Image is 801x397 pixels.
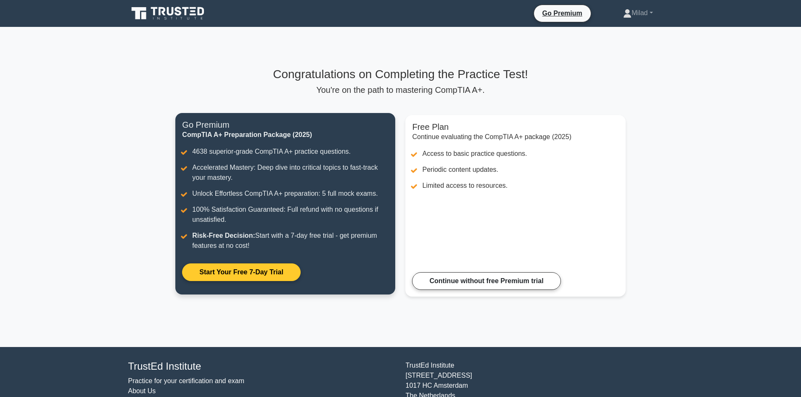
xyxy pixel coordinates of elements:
[603,5,673,21] a: Milad
[128,377,245,384] a: Practice for your certification and exam
[182,263,300,281] a: Start Your Free 7-Day Trial
[128,360,396,373] h4: TrustEd Institute
[128,387,156,394] a: About Us
[175,67,625,82] h3: Congratulations on Completing the Practice Test!
[412,272,560,290] a: Continue without free Premium trial
[175,85,625,95] p: You're on the path to mastering CompTIA A+.
[537,8,587,18] a: Go Premium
